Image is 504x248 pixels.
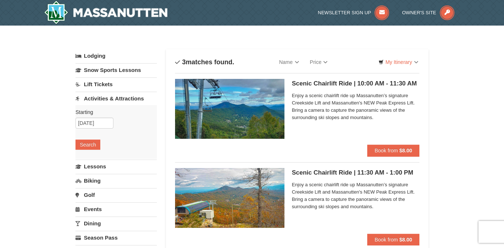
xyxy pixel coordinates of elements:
[292,169,419,176] h5: Scenic Chairlift Ride | 11:30 AM - 1:00 PM
[75,217,157,230] a: Dining
[75,77,157,91] a: Lift Tickets
[44,1,167,24] a: Massanutten Resort
[292,92,419,121] span: Enjoy a scenic chairlift ride up Massanutten’s signature Creekside Lift and Massanutten's NEW Pea...
[399,237,412,243] strong: $8.00
[402,10,455,15] a: Owner's Site
[75,140,100,150] button: Search
[75,188,157,202] a: Golf
[75,63,157,77] a: Snow Sports Lessons
[367,145,419,156] button: Book from $8.00
[75,49,157,62] a: Lodging
[318,10,389,15] a: Newsletter Sign Up
[44,1,167,24] img: Massanutten Resort Logo
[375,237,398,243] span: Book from
[399,148,412,153] strong: $8.00
[75,92,157,105] a: Activities & Attractions
[75,108,151,116] label: Starting
[375,148,398,153] span: Book from
[274,55,304,69] a: Name
[175,168,284,228] img: 24896431-13-a88f1aaf.jpg
[75,160,157,173] a: Lessons
[75,174,157,187] a: Biking
[318,10,371,15] span: Newsletter Sign Up
[75,202,157,216] a: Events
[305,55,333,69] a: Price
[374,57,423,68] a: My Itinerary
[175,79,284,139] img: 24896431-1-a2e2611b.jpg
[75,231,157,244] a: Season Pass
[292,181,419,210] span: Enjoy a scenic chairlift ride up Massanutten’s signature Creekside Lift and Massanutten's NEW Pea...
[292,80,419,87] h5: Scenic Chairlift Ride | 10:00 AM - 11:30 AM
[367,234,419,245] button: Book from $8.00
[402,10,437,15] span: Owner's Site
